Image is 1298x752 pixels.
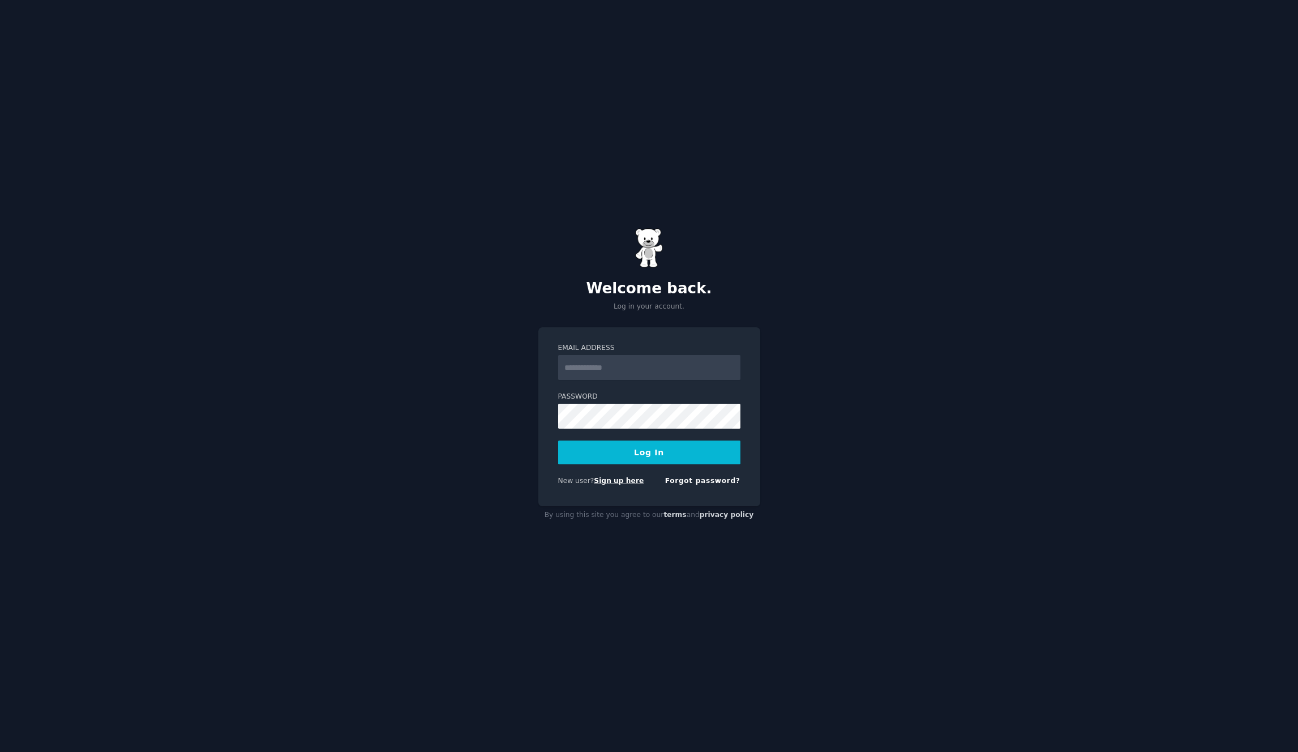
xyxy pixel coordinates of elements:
[558,343,740,353] label: Email Address
[538,302,760,312] p: Log in your account.
[663,511,686,519] a: terms
[538,280,760,298] h2: Welcome back.
[538,506,760,524] div: By using this site you agree to our and
[665,477,740,485] a: Forgot password?
[700,511,754,519] a: privacy policy
[558,392,740,402] label: Password
[594,477,644,485] a: Sign up here
[558,477,594,485] span: New user?
[558,441,740,464] button: Log In
[635,228,663,268] img: Gummy Bear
